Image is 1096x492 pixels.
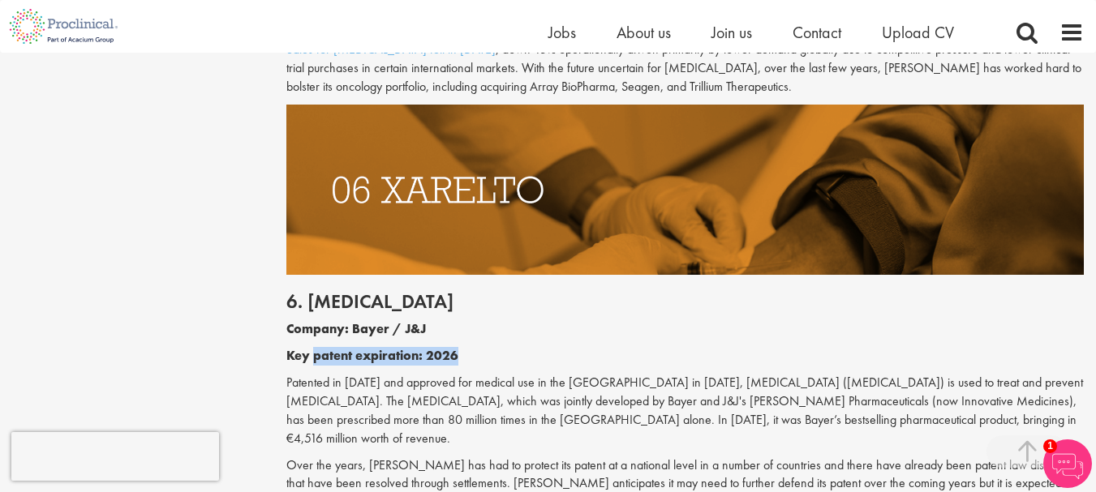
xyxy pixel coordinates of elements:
h2: 6. [MEDICAL_DATA] [286,291,1084,312]
a: Join us [711,22,752,43]
b: Key patent expiration: 2026 [286,347,458,364]
a: Contact [793,22,841,43]
iframe: reCAPTCHA [11,432,219,481]
p: , down 13% operationally driven primarily by lower demand globally due to competitive pressure an... [286,41,1084,96]
img: Drugs with patents due to expire Xarelto [286,105,1084,275]
p: Patented in [DATE] and approved for medical use in the [GEOGRAPHIC_DATA] in [DATE], [MEDICAL_DATA... [286,374,1084,447]
span: 1 [1043,439,1057,453]
b: Company: Bayer / J&J [286,320,426,337]
img: Chatbot [1043,439,1092,488]
a: Upload CV [882,22,954,43]
a: About us [617,22,671,43]
a: Jobs [548,22,576,43]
